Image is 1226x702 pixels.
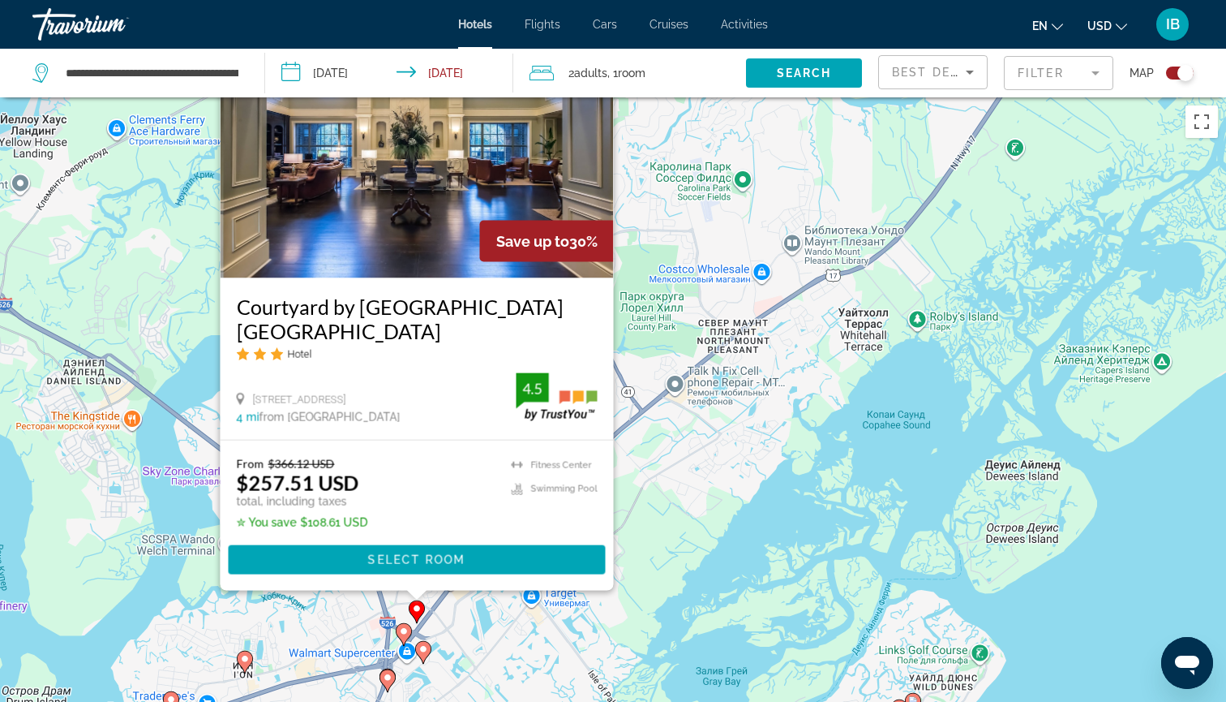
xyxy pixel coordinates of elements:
[253,393,346,405] span: [STREET_ADDRESS]
[593,18,617,31] a: Cars
[480,220,614,261] div: 30%
[1032,14,1063,37] button: Change language
[237,516,368,529] p: $108.61 USD
[777,67,832,80] span: Search
[237,347,598,360] div: 3 star Hotel
[288,347,312,360] span: Hotel
[268,457,335,471] del: $366.12 USD
[237,495,368,508] p: total, including taxes
[1087,14,1127,37] button: Change currency
[568,62,607,84] span: 2
[237,294,598,342] a: Courtyard by [GEOGRAPHIC_DATA] [GEOGRAPHIC_DATA]
[618,67,645,80] span: Room
[649,18,688,31] a: Cruises
[496,232,569,249] span: Save up to
[892,62,974,82] mat-select: Sort by
[237,471,359,495] ins: $257.51 USD
[513,49,746,97] button: Travelers: 2 adults, 0 children
[517,378,549,398] div: 4.5
[1161,637,1213,689] iframe: Кнопка запуска окна обмена сообщениями
[237,516,297,529] span: ✮ You save
[721,18,768,31] a: Activities
[1087,19,1112,32] span: USD
[607,62,645,84] span: , 1
[892,66,976,79] span: Best Deals
[517,373,598,420] img: trustyou-badge.svg
[458,18,492,31] a: Hotels
[1151,7,1194,41] button: User Menu
[525,18,560,31] a: Flights
[1185,106,1218,138] button: Включить полноэкранный режим
[229,545,606,575] button: Select Room
[32,3,195,45] a: Travorium
[1130,62,1154,84] span: Map
[1004,55,1113,91] button: Filter
[1032,19,1048,32] span: en
[265,49,514,97] button: Check-in date: Sep 19, 2025 Check-out date: Sep 20, 2025
[368,553,465,566] span: Select Room
[221,18,614,278] img: Hotel image
[259,411,401,424] span: from [GEOGRAPHIC_DATA]
[574,67,607,80] span: Adults
[237,457,264,471] span: From
[1166,16,1180,32] span: IB
[1154,66,1194,80] button: Toggle map
[504,457,598,473] li: Fitness Center
[229,553,606,565] a: Select Room
[746,58,862,88] button: Search
[504,480,598,497] li: Swimming Pool
[237,411,259,424] span: 4 mi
